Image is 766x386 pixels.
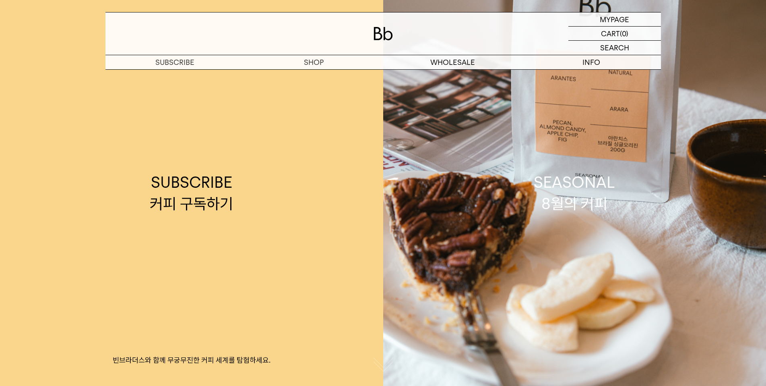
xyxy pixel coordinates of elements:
[150,172,233,214] div: SUBSCRIBE 커피 구독하기
[568,12,661,27] a: MYPAGE
[522,55,661,69] p: INFO
[620,27,628,40] p: (0)
[244,55,383,69] a: SHOP
[383,55,522,69] p: WHOLESALE
[600,12,629,26] p: MYPAGE
[601,27,620,40] p: CART
[568,27,661,41] a: CART (0)
[105,55,244,69] a: SUBSCRIBE
[534,172,615,214] div: SEASONAL 8월의 커피
[374,27,393,40] img: 로고
[600,41,629,55] p: SEARCH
